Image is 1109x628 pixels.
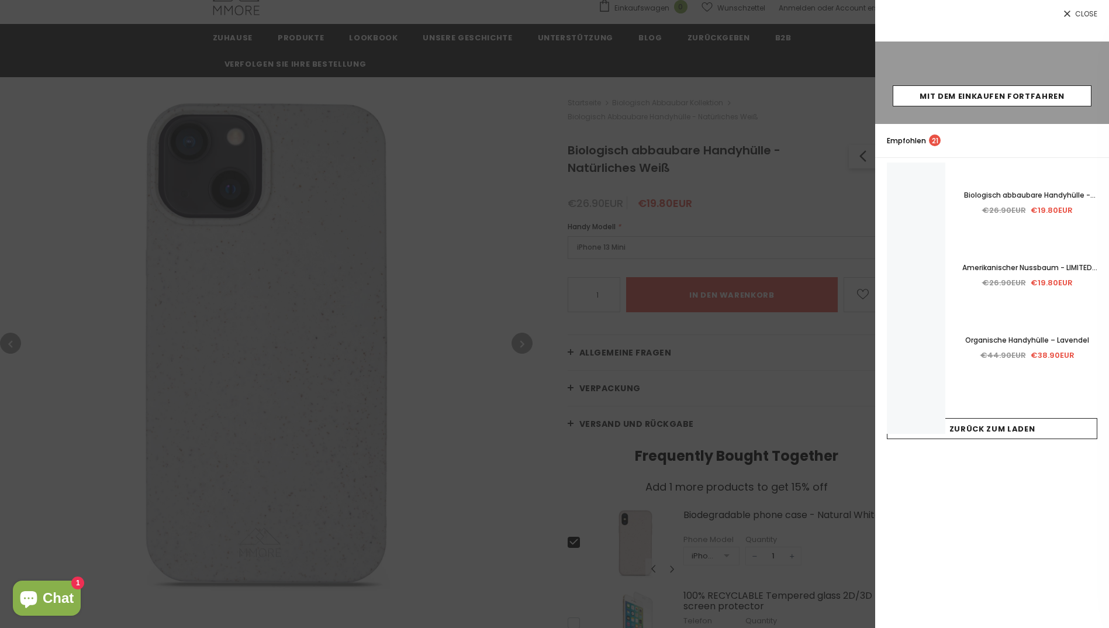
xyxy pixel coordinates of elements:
[957,189,1097,202] a: Biologisch abbaubare Handyhülle - Schwarz
[965,335,1089,345] span: Organische Handyhülle – Lavendel
[887,418,1097,439] a: Zurück zum Laden
[1075,11,1097,18] span: Close
[980,350,1026,361] span: €44.90EUR
[962,263,1097,285] span: Amerikanischer Nussbaum - LIMITED EDITION
[1031,277,1073,288] span: €19.80EUR
[1031,205,1073,216] span: €19.80EUR
[982,277,1026,288] span: €26.90EUR
[982,205,1026,216] span: €26.90EUR
[893,85,1091,106] a: Mit dem Einkaufen fortfahren
[9,581,84,619] inbox-online-store-chat: Onlineshop-Chat von Shopify
[1031,350,1075,361] span: €38.90EUR
[887,134,941,147] p: Empfohlen
[964,190,1096,213] span: Biologisch abbaubare Handyhülle - Schwarz
[957,334,1097,347] a: Organische Handyhülle – Lavendel
[1086,135,1097,147] a: search
[957,261,1097,274] a: Amerikanischer Nussbaum - LIMITED EDITION
[929,134,941,146] span: 21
